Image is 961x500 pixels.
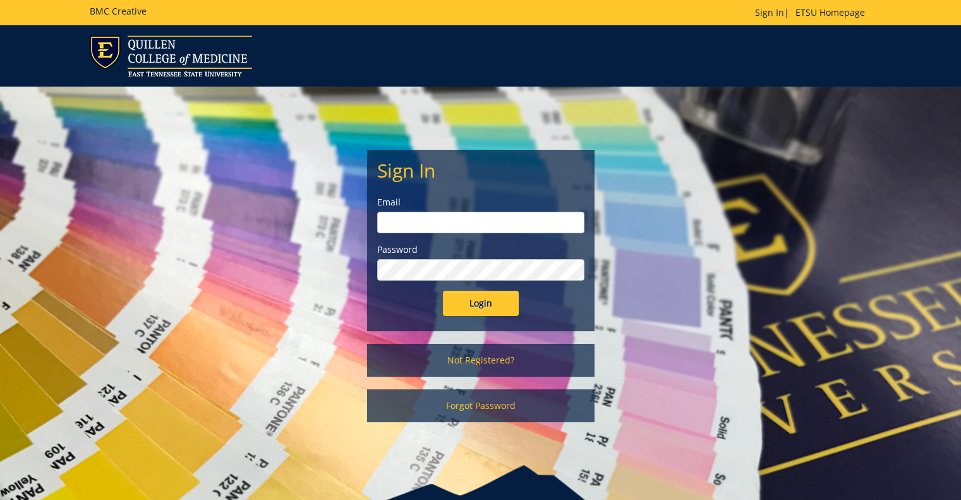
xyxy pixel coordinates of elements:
a: Not Registered? [367,344,595,377]
label: Password [377,243,584,256]
p: | [755,6,871,19]
a: Sign In [755,6,784,18]
label: Email [377,196,584,209]
input: Login [443,291,519,316]
a: Forgot Password [367,389,595,422]
h5: BMC Creative [90,6,147,16]
a: ETSU Homepage [789,6,871,18]
img: ETSU logo [90,35,252,76]
h2: Sign In [377,160,584,181]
